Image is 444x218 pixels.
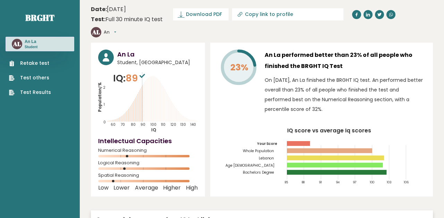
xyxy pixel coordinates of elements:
[230,61,248,73] tspan: 23%
[225,163,274,168] tspan: Age [DEMOGRAPHIC_DATA]
[111,122,116,127] tspan: 60
[242,148,274,154] tspan: Whole Population
[242,170,274,175] tspan: Bachelors Degree
[404,180,409,184] tspan: 106
[302,180,305,184] tspan: 88
[285,180,288,184] tspan: 85
[104,29,116,36] button: An
[319,180,322,184] tspan: 91
[98,136,198,146] h4: Intellectual Capacities
[97,82,103,112] tspan: Population/%
[287,127,371,134] tspan: IQ score vs average Iq scores
[180,122,186,127] tspan: 130
[370,180,374,184] tspan: 100
[131,122,136,127] tspan: 80
[113,71,147,85] p: IQ:
[265,50,426,72] h3: An La performed better than 23% of all people who finished the BRGHT IQ Test
[98,149,198,152] span: Numerical Reasoning
[117,50,198,59] h3: An La
[92,28,100,36] text: AL
[257,141,277,146] tspan: Your Score
[258,156,274,161] tspan: Lebanon
[9,74,51,81] a: Test others
[91,15,163,24] div: Full 30 minute IQ test
[186,11,222,18] span: Download PDF
[9,60,51,67] a: Retake test
[163,186,181,189] span: Higher
[103,120,106,124] tspan: 0
[336,180,340,184] tspan: 94
[104,102,105,107] tspan: 1
[25,45,37,50] p: Student
[173,8,229,20] a: Download PDF
[91,15,105,23] b: Test:
[98,174,198,177] span: Spatial Reasoning
[353,180,357,184] tspan: 97
[387,180,392,184] tspan: 103
[103,85,105,90] tspan: 2
[13,40,21,48] text: AL
[151,127,156,133] tspan: IQ
[121,122,125,127] tspan: 70
[25,39,37,44] h3: An La
[135,186,158,189] span: Average
[9,89,51,96] a: Test Results
[140,122,145,127] tspan: 90
[190,122,196,127] tspan: 140
[265,75,426,114] p: On [DATE], An La finished the BRGHT IQ test. An performed better overall than 23% of all people w...
[98,186,109,189] span: Low
[161,122,165,127] tspan: 110
[186,186,198,189] span: High
[91,5,126,14] time: [DATE]
[117,59,198,66] span: Student, [GEOGRAPHIC_DATA]
[91,5,107,13] b: Date:
[98,162,198,164] span: Logical Reasoning
[171,122,176,127] tspan: 120
[126,72,147,85] span: 89
[25,12,54,23] a: Brght
[113,186,130,189] span: Lower
[151,122,156,127] tspan: 100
